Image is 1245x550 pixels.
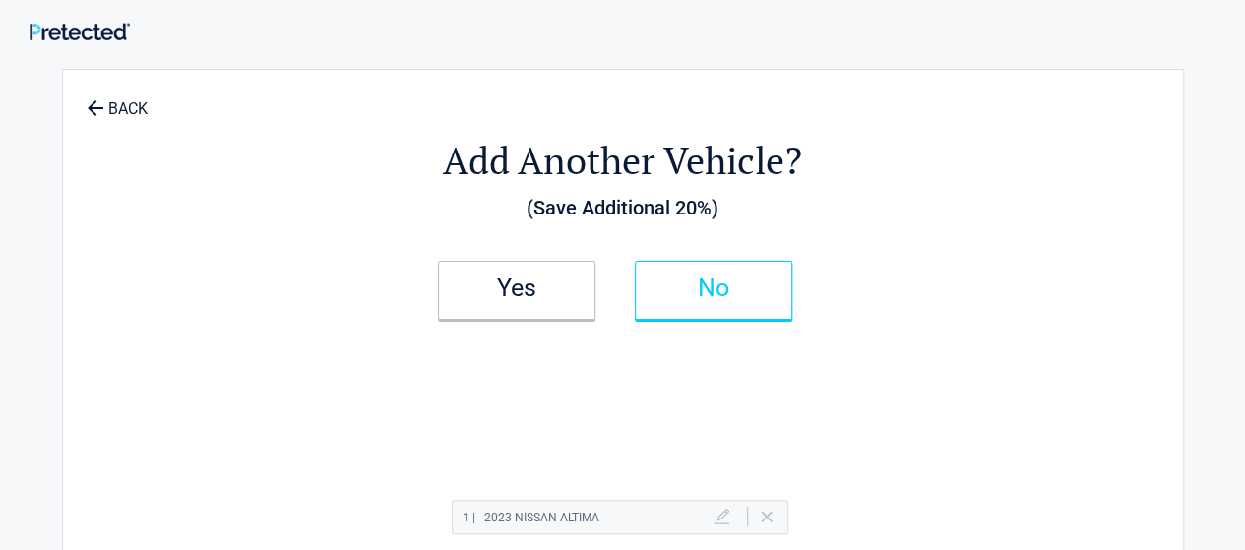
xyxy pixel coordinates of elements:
h2: No [655,281,772,295]
h2: 2023 Nissan ALTIMA [463,506,599,530]
h2: Yes [459,281,575,295]
h3: (Save Additional 20%) [171,191,1075,224]
h2: Add Another Vehicle? [171,136,1075,186]
span: 1 | [463,511,475,524]
a: Delete [761,511,773,522]
img: Main Logo [30,23,130,40]
a: BACK [83,83,152,117]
